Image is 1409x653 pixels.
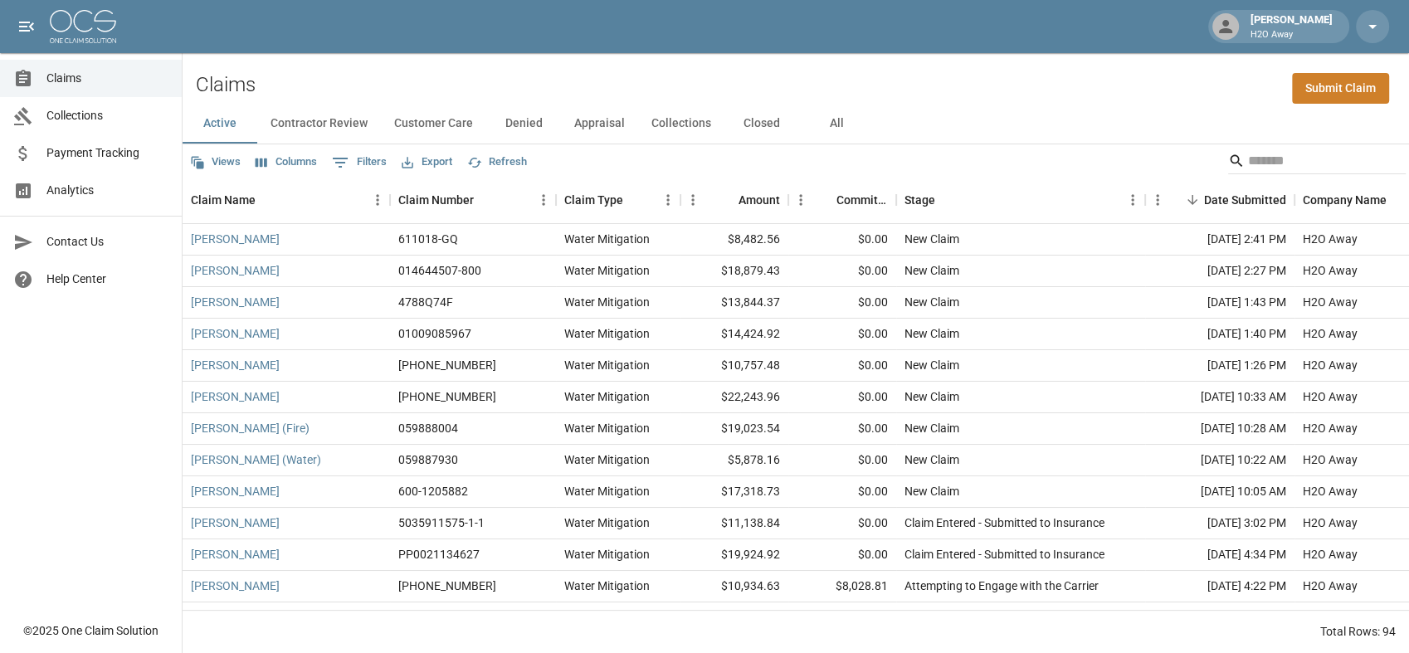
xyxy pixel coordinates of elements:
button: Sort [474,188,497,212]
button: Sort [623,188,646,212]
div: Claim Entered - Submitted to Insurance [904,514,1104,531]
div: H2O Away [1303,294,1358,310]
div: $0.00 [788,539,896,571]
a: [PERSON_NAME] [191,388,280,405]
div: Company Name [1303,177,1387,223]
div: 600-1205882 [398,483,468,499]
div: $0.00 [788,256,896,287]
a: [PERSON_NAME] [191,609,280,626]
div: $10,757.48 [680,350,788,382]
button: Sort [715,188,739,212]
div: New Claim [904,262,959,279]
div: Total Rows: 94 [1320,623,1396,640]
button: Menu [680,188,705,212]
button: Menu [656,188,680,212]
div: $0.00 [788,445,896,476]
div: Search [1228,148,1406,178]
div: Claim Type [556,177,680,223]
div: PP0021134627 [398,546,480,563]
div: New Claim [904,420,959,436]
div: New Claim [904,388,959,405]
div: [DATE] 4:34 PM [1145,539,1294,571]
div: Claim Number [390,177,556,223]
span: Analytics [46,182,168,199]
a: [PERSON_NAME] [191,231,280,247]
div: Claim Name [191,177,256,223]
a: [PERSON_NAME] [191,577,280,594]
div: Water Mitigation [564,262,650,279]
button: Export [397,149,456,175]
div: $22,243.96 [680,382,788,413]
a: [PERSON_NAME] [191,514,280,531]
div: © 2025 One Claim Solution [23,622,158,639]
div: Attempting to Engage with the Carrier [904,609,1099,626]
div: Water Mitigation [564,577,650,594]
div: New Claim [904,357,959,373]
div: [DATE] 10:22 AM [1145,445,1294,476]
button: Collections [638,104,724,144]
div: Amount [680,177,788,223]
div: Committed Amount [836,177,888,223]
div: [DATE] 2:27 PM [1145,256,1294,287]
div: Water Mitigation [564,483,650,499]
div: [DATE] 1:43 PM [1145,287,1294,319]
div: Water Mitigation [564,451,650,468]
div: H2O Away [1303,231,1358,247]
div: $0.00 [788,287,896,319]
div: [PERSON_NAME] [1244,12,1339,41]
div: $23,624.55 [680,602,788,634]
button: Active [183,104,257,144]
span: Collections [46,107,168,124]
div: [DATE] 1:26 PM [1145,350,1294,382]
a: Submit Claim [1292,73,1389,104]
div: Claim Number [398,177,474,223]
div: [DATE] 1:40 PM [1145,319,1294,350]
div: 611018-GQ [398,231,458,247]
div: $0.00 [788,602,896,634]
a: [PERSON_NAME] (Water) [191,451,321,468]
div: $17,318.73 [680,476,788,508]
div: New Claim [904,451,959,468]
a: [PERSON_NAME] [191,325,280,342]
div: $11,138.84 [680,508,788,539]
div: H2O Away [1303,577,1358,594]
div: [DATE] 10:28 AM [1145,413,1294,445]
div: 01-009-151043 [398,388,496,405]
div: Water Mitigation [564,388,650,405]
button: Sort [256,188,279,212]
button: Contractor Review [257,104,381,144]
div: $14,424.92 [680,319,788,350]
div: [DATE] 10:22 AM [1145,602,1294,634]
span: Payment Tracking [46,144,168,162]
div: Water Mitigation [564,294,650,310]
div: Claim Type [564,177,623,223]
div: H2O Away [1303,388,1358,405]
div: Stage [896,177,1145,223]
h2: Claims [196,73,256,97]
div: H2O Away [1303,357,1358,373]
div: New Claim [904,231,959,247]
button: Sort [1181,188,1204,212]
div: $5,878.16 [680,445,788,476]
div: 059887930 [398,451,458,468]
button: Views [186,149,245,175]
div: $0.00 [788,382,896,413]
span: Contact Us [46,233,168,251]
button: Sort [813,188,836,212]
div: $19,023.54 [680,413,788,445]
div: H2O Away [1303,262,1358,279]
div: Water Mitigation [564,420,650,436]
button: Customer Care [381,104,486,144]
a: [PERSON_NAME] [191,357,280,373]
button: Menu [1120,188,1145,212]
img: ocs-logo-white-transparent.png [50,10,116,43]
button: Menu [365,188,390,212]
div: $19,924.92 [680,539,788,571]
div: [DATE] 3:02 PM [1145,508,1294,539]
div: dynamic tabs [183,104,1409,144]
a: [PERSON_NAME] [191,483,280,499]
div: 01-009-093974 [398,577,496,594]
a: [PERSON_NAME] [191,294,280,310]
div: H2O Away [1303,483,1358,499]
div: 01009085967 [398,325,471,342]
